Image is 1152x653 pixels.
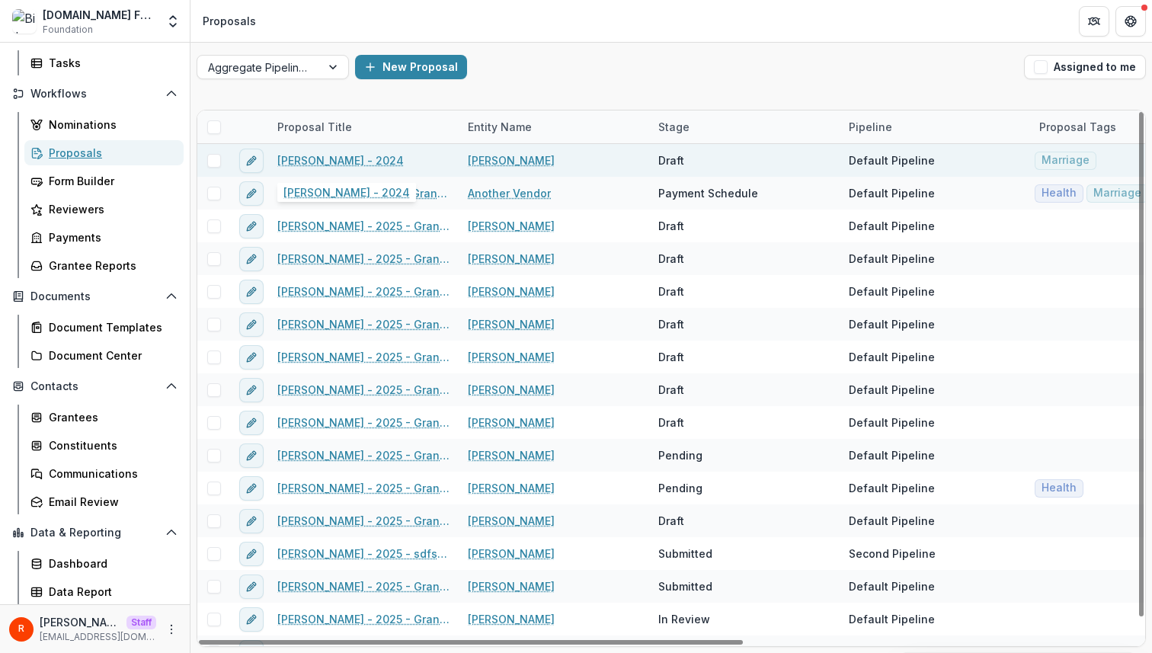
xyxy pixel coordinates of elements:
[24,579,184,604] a: Data Report
[849,415,935,431] div: Default Pipeline
[849,152,935,168] div: Default Pipeline
[658,447,702,463] div: Pending
[268,119,361,135] div: Proposal Title
[468,152,555,168] a: [PERSON_NAME]
[277,611,450,627] a: [PERSON_NAME] - 2025 - Grant Payment Form
[459,119,541,135] div: Entity Name
[658,546,712,562] div: Submitted
[849,185,935,201] div: Default Pipeline
[658,415,684,431] div: Draft
[658,611,710,627] div: In Review
[277,349,450,365] a: [PERSON_NAME] - 2025 - Grant Payment Form
[658,218,684,234] div: Draft
[277,382,450,398] a: [PERSON_NAME] - 2025 - Grant Payment Form
[24,197,184,222] a: Reviewers
[49,347,171,363] div: Document Center
[24,253,184,278] a: Grantee Reports
[49,494,171,510] div: Email Review
[849,611,935,627] div: Default Pipeline
[849,218,935,234] div: Default Pipeline
[24,343,184,368] a: Document Center
[24,433,184,458] a: Constituents
[6,284,184,309] button: Open Documents
[849,447,935,463] div: Default Pipeline
[239,312,264,337] button: edit
[49,173,171,189] div: Form Builder
[849,480,935,496] div: Default Pipeline
[468,283,555,299] a: [PERSON_NAME]
[126,616,156,629] p: Staff
[24,225,184,250] a: Payments
[277,578,450,594] a: [PERSON_NAME] - 2025 - Grant Payment Form
[24,112,184,137] a: Nominations
[849,283,935,299] div: Default Pipeline
[468,349,555,365] a: [PERSON_NAME]
[24,489,184,514] a: Email Review
[24,140,184,165] a: Proposals
[30,527,159,539] span: Data & Reporting
[1115,6,1146,37] button: Get Help
[277,513,450,529] a: [PERSON_NAME] - 2025 - Grant Payment Form
[49,145,171,161] div: Proposals
[468,382,555,398] a: [PERSON_NAME]
[49,409,171,425] div: Grantees
[43,7,156,23] div: [DOMAIN_NAME] Foundation
[49,117,171,133] div: Nominations
[649,119,699,135] div: Stage
[355,55,467,79] button: New Proposal
[239,247,264,271] button: edit
[49,319,171,335] div: Document Templates
[40,630,156,644] p: [EMAIL_ADDRESS][DOMAIN_NAME]
[162,620,181,639] button: More
[239,411,264,435] button: edit
[840,110,1030,143] div: Pipeline
[49,437,171,453] div: Constituents
[277,251,450,267] a: [PERSON_NAME] - 2025 - Grant Payment Form
[649,110,840,143] div: Stage
[658,480,702,496] div: Pending
[239,378,264,402] button: edit
[203,13,256,29] div: Proposals
[277,480,450,496] a: [PERSON_NAME] - 2025 - Grant Payment Form
[468,611,555,627] a: [PERSON_NAME]
[40,614,120,630] p: [PERSON_NAME]
[239,575,264,599] button: edit
[6,82,184,106] button: Open Workflows
[658,349,684,365] div: Draft
[239,345,264,370] button: edit
[239,149,264,173] button: edit
[49,584,171,600] div: Data Report
[468,578,555,594] a: [PERSON_NAME]
[24,405,184,430] a: Grantees
[849,251,935,267] div: Default Pipeline
[658,513,684,529] div: Draft
[277,546,450,562] a: [PERSON_NAME] - 2025 - sdfsdfd
[658,578,712,594] div: Submitted
[849,316,935,332] div: Default Pipeline
[849,546,936,562] div: Second Pipeline
[277,316,450,332] a: [PERSON_NAME] - 2025 - Grant Payment Form
[277,185,450,201] a: Another Vendor - 2024 - Grant Payment Form
[468,185,551,201] a: Another Vendor
[468,218,555,234] a: [PERSON_NAME]
[849,382,935,398] div: Default Pipeline
[49,258,171,274] div: Grantee Reports
[49,555,171,571] div: Dashboard
[239,280,264,304] button: edit
[18,624,24,634] div: Raj
[49,229,171,245] div: Payments
[268,110,459,143] div: Proposal Title
[658,382,684,398] div: Draft
[468,251,555,267] a: [PERSON_NAME]
[239,476,264,501] button: edit
[468,513,555,529] a: [PERSON_NAME]
[24,168,184,194] a: Form Builder
[840,119,901,135] div: Pipeline
[30,380,159,393] span: Contacts
[468,546,555,562] a: [PERSON_NAME]
[239,443,264,468] button: edit
[49,201,171,217] div: Reviewers
[239,181,264,206] button: edit
[658,283,684,299] div: Draft
[49,55,171,71] div: Tasks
